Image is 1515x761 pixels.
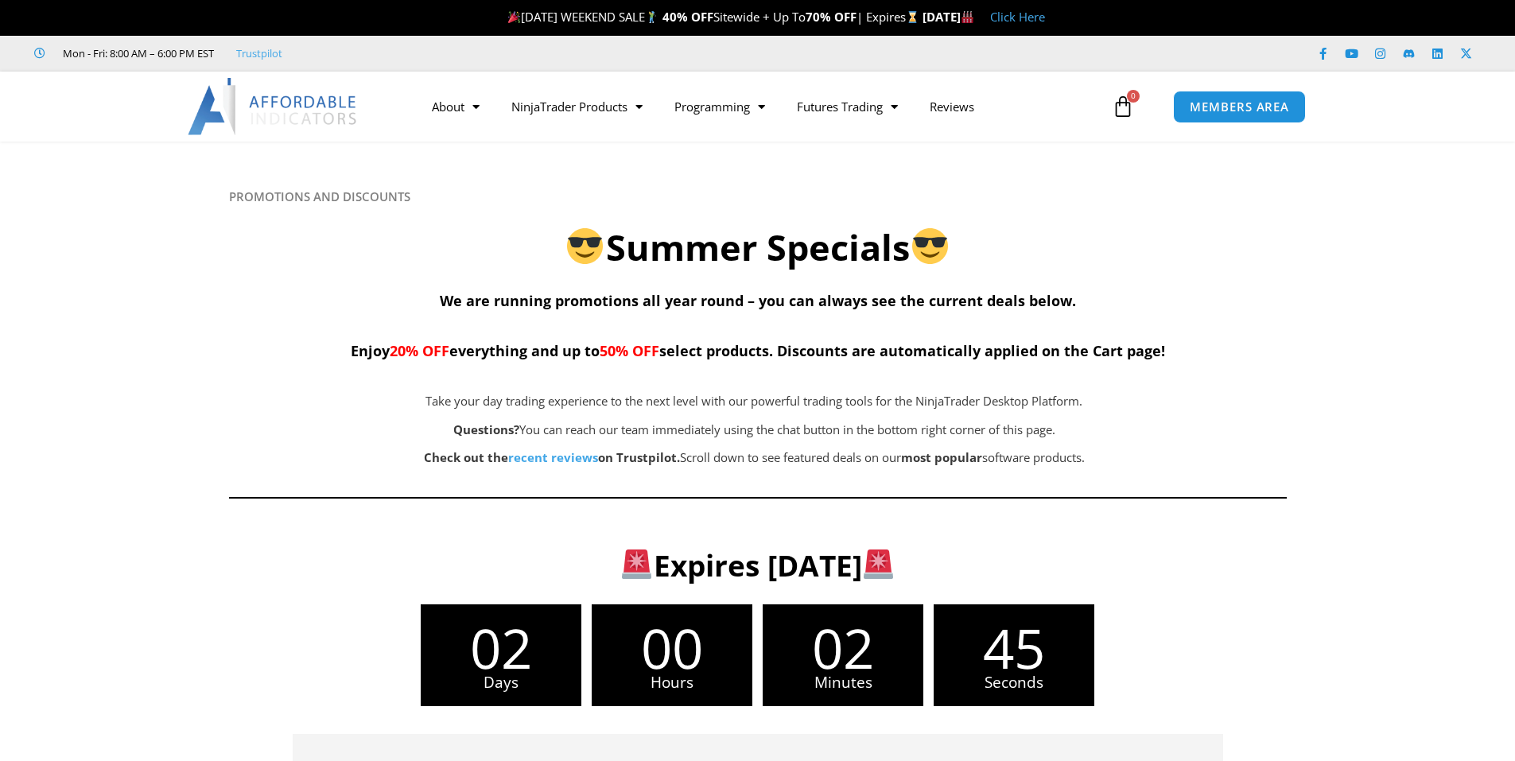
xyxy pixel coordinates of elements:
[254,546,1261,584] h3: Expires [DATE]
[592,620,752,675] span: 00
[1088,83,1158,130] a: 0
[763,675,923,690] span: Minutes
[662,9,713,25] strong: 40% OFF
[907,11,919,23] img: ⌛
[495,88,658,125] a: NinjaTrader Products
[416,88,1108,125] nav: Menu
[59,44,214,63] span: Mon - Fri: 8:00 AM – 6:00 PM EST
[1190,101,1289,113] span: MEMBERS AREA
[923,9,974,25] strong: [DATE]
[763,620,923,675] span: 02
[351,341,1165,360] span: Enjoy everything and up to select products. Discounts are automatically applied on the Cart page!
[622,549,651,579] img: 🚨
[309,447,1201,469] p: Scroll down to see featured deals on our software products.
[646,11,658,23] img: 🏌️‍♂️
[229,189,1287,204] h6: PROMOTIONS AND DISCOUNTS
[424,449,680,465] strong: Check out the on Trustpilot.
[1173,91,1306,123] a: MEMBERS AREA
[440,291,1076,310] span: We are running promotions all year round – you can always see the current deals below.
[567,228,603,264] img: 😎
[309,419,1201,441] p: You can reach our team immediately using the chat button in the bottom right corner of this page.
[934,620,1094,675] span: 45
[806,9,857,25] strong: 70% OFF
[600,341,659,360] span: 50% OFF
[425,393,1082,409] span: Take your day trading experience to the next level with our powerful trading tools for the NinjaT...
[508,449,598,465] a: recent reviews
[864,549,893,579] img: 🚨
[188,78,359,135] img: LogoAI | Affordable Indicators – NinjaTrader
[508,11,520,23] img: 🎉
[416,88,495,125] a: About
[453,421,519,437] strong: Questions?
[421,675,581,690] span: Days
[390,341,449,360] span: 20% OFF
[236,44,282,63] a: Trustpilot
[421,620,581,675] span: 02
[912,228,948,264] img: 😎
[781,88,914,125] a: Futures Trading
[901,449,982,465] b: most popular
[1127,90,1140,103] span: 0
[990,9,1045,25] a: Click Here
[961,11,973,23] img: 🏭
[504,9,922,25] span: [DATE] WEEKEND SALE Sitewide + Up To | Expires
[914,88,990,125] a: Reviews
[658,88,781,125] a: Programming
[229,224,1287,271] h2: Summer Specials
[934,675,1094,690] span: Seconds
[592,675,752,690] span: Hours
